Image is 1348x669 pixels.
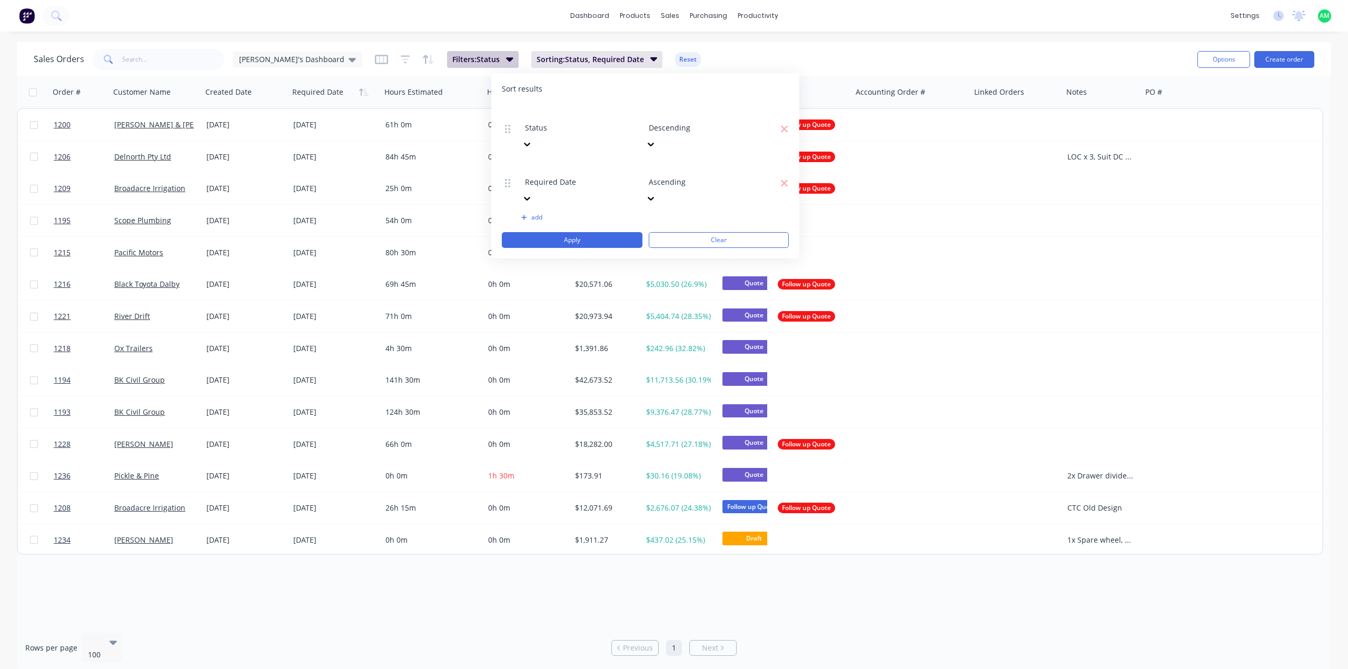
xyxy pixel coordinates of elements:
div: Required Date [292,87,343,97]
div: [DATE] [293,152,377,162]
div: [DATE] [206,471,285,481]
a: 1200 [54,109,114,141]
div: Created Date [205,87,252,97]
a: Page 1 is your current page [666,640,682,656]
a: 1218 [54,333,114,364]
a: 1221 [54,301,114,332]
a: BK Civil Group [114,407,165,417]
a: 1194 [54,364,114,396]
button: add [521,213,639,222]
span: Quote [722,404,786,417]
span: 1234 [54,535,71,545]
span: Follow up Quote [782,503,831,513]
div: $4,517.71 (27.18%) [646,439,711,450]
span: 1195 [54,215,71,226]
a: Pacific Motors [114,247,163,257]
div: Ascending [649,176,742,187]
a: Broadacre Irrigation [114,183,185,193]
a: 1209 [54,173,114,204]
div: $9,376.47 (28.77%) [646,407,711,417]
div: Required Date [525,176,626,187]
a: 1234 [54,524,114,556]
div: $1,911.27 [575,535,635,545]
button: Follow up Quote [778,279,835,289]
a: Scope Plumbing [114,215,171,225]
div: $437.02 (25.15%) [646,535,711,545]
span: Draft [722,532,786,545]
span: 1194 [54,375,71,385]
span: 1206 [54,152,71,162]
span: 0h 0m [488,343,510,353]
span: 1228 [54,439,71,450]
div: [DATE] [206,535,285,545]
span: AM [1320,11,1330,21]
div: [DATE] [206,247,285,258]
span: 0h 0m [488,279,510,289]
a: Next page [690,643,736,653]
span: 1209 [54,183,71,194]
button: Options [1197,51,1250,68]
div: [DATE] [293,311,377,322]
div: Status [525,122,611,133]
div: products [614,8,656,24]
div: [DATE] [293,279,377,289]
span: Rows per page [25,643,77,653]
div: [DATE] [206,183,285,194]
span: 1216 [54,279,71,289]
span: Filters: Status [452,54,500,65]
div: Linked Orders [974,87,1024,97]
div: [DATE] [206,215,285,226]
a: Black Toyota Dalby [114,279,180,289]
div: 54h 0m [385,215,475,226]
span: 1208 [54,503,71,513]
div: 141h 30m [385,375,475,385]
div: Hours Estimated [384,87,443,97]
div: [DATE] [206,439,285,450]
div: sales [656,8,685,24]
div: $20,571.06 [575,279,635,289]
span: 0h 0m [488,119,510,129]
div: LOC x 3, Suit DC Hilux Tray [1067,152,1134,162]
div: 100 [88,650,103,660]
span: 1236 [54,471,71,481]
button: Follow up Quote [778,311,835,322]
div: $11,713.56 (30.19%) [646,375,711,385]
span: 1218 [54,343,71,354]
div: 124h 30m [385,407,475,417]
div: [DATE] [206,119,285,130]
a: [PERSON_NAME] & [PERSON_NAME] [114,119,242,129]
div: [DATE] [293,535,377,545]
a: 1206 [54,141,114,173]
span: Quote [722,276,786,289]
div: purchasing [685,8,732,24]
div: $12,071.69 [575,503,635,513]
div: 2x Drawer dividers and 1x 3d printed gator mount. Customer to install camera. Will potentially be... [1067,471,1134,481]
div: 26h 15m [385,503,475,513]
span: [PERSON_NAME]'s Dashboard [239,54,344,65]
button: Follow up Quote [778,152,835,162]
a: [PERSON_NAME] [114,439,173,449]
span: 0h 0m [488,503,510,513]
span: Follow up Quote... [722,500,786,513]
button: Follow up Quote [778,183,835,194]
a: River Drift [114,311,150,321]
span: Quote [722,468,786,481]
div: $20,973.94 [575,311,635,322]
a: Previous page [612,643,658,653]
div: $2,676.07 (24.38%) [646,503,711,513]
div: Hours Worked [487,87,537,97]
div: $5,404.74 (28.35%) [646,311,711,322]
div: 25h 0m [385,183,475,194]
a: 1228 [54,428,114,460]
span: 0h 0m [488,535,510,545]
div: [DATE] [293,343,377,354]
a: Ox Trailers [114,343,153,353]
div: 0h 0m [385,535,475,545]
div: [DATE] [293,215,377,226]
div: [DATE] [293,439,377,450]
span: Quote [722,308,786,322]
span: 0h 0m [488,375,510,385]
div: [DATE] [293,247,377,258]
div: 69h 45m [385,279,475,289]
div: 61h 0m [385,119,475,130]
